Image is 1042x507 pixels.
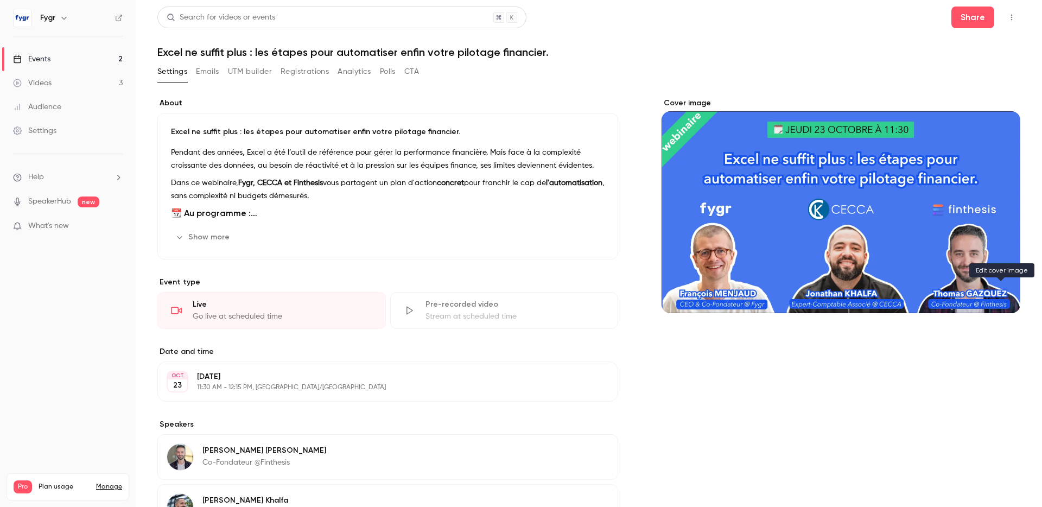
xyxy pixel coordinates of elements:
[13,102,61,112] div: Audience
[228,63,272,80] button: UTM builder
[157,434,618,480] div: Thomas Gazquez[PERSON_NAME] [PERSON_NAME]Co-Fondateur @Finthesis
[171,146,605,172] p: Pendant des années, Excel a été l’outil de référence pour gérer la performance financière. Mais f...
[13,78,52,88] div: Videos
[173,380,182,391] p: 23
[437,179,464,187] strong: concret
[167,12,275,23] div: Search for videos or events
[39,483,90,491] span: Plan usage
[157,46,1020,59] h1: Excel ne suffit plus : les étapes pour automatiser enfin votre pilotage financier.
[197,371,561,382] p: [DATE]
[14,9,31,27] img: Fygr
[196,63,219,80] button: Emails
[425,311,605,322] div: Stream at scheduled time
[28,172,44,183] span: Help
[202,495,332,506] p: [PERSON_NAME] Khalfa
[13,172,123,183] li: help-dropdown-opener
[425,299,605,310] div: Pre-recorded video
[380,63,396,80] button: Polls
[167,444,193,470] img: Thomas Gazquez
[157,346,618,357] label: Date and time
[193,311,372,322] div: Go live at scheduled time
[951,7,994,28] button: Share
[193,299,372,310] div: Live
[96,483,122,491] a: Manage
[338,63,371,80] button: Analytics
[662,98,1020,313] section: Cover image
[157,98,618,109] label: About
[202,445,326,456] p: [PERSON_NAME] [PERSON_NAME]
[78,197,99,207] span: new
[110,221,123,231] iframe: Noticeable Trigger
[157,419,618,430] label: Speakers
[168,372,187,379] div: OCT
[171,229,236,246] button: Show more
[28,196,71,207] a: SpeakerHub
[157,63,187,80] button: Settings
[171,207,605,220] h2: 📆 Au programme :
[202,457,326,468] p: Co-Fondateur @Finthesis
[157,277,618,288] p: Event type
[40,12,55,23] h6: Fygr
[546,179,602,187] strong: l'automatisation
[171,176,605,202] p: Dans ce webinaire, vous partagent un plan d'action pour franchir le cap de , sans complexité ni b...
[157,292,386,329] div: LiveGo live at scheduled time
[390,292,619,329] div: Pre-recorded videoStream at scheduled time
[662,98,1020,109] label: Cover image
[197,383,561,392] p: 11:30 AM - 12:15 PM, [GEOGRAPHIC_DATA]/[GEOGRAPHIC_DATA]
[13,125,56,136] div: Settings
[404,63,419,80] button: CTA
[238,179,323,187] strong: Fygr, CECCA et Finthesis
[28,220,69,232] span: What's new
[13,54,50,65] div: Events
[14,480,32,493] span: Pro
[171,126,605,137] p: Excel ne suffit plus : les étapes pour automatiser enfin votre pilotage financier.
[281,63,329,80] button: Registrations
